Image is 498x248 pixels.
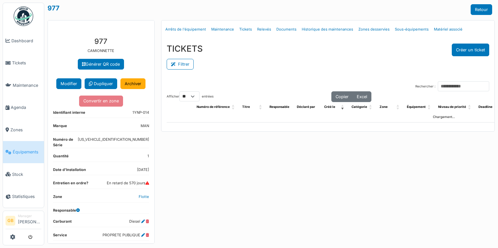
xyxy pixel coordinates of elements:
dt: Quantité [53,153,69,162]
a: 977 [48,4,60,12]
dt: Entretien en ordre? [53,180,88,189]
dt: Identifiant interne [53,110,85,118]
button: Créer un ticket [452,44,489,56]
img: Badge_color-CXgf-gQk.svg [14,7,33,26]
span: Agenda [11,104,41,111]
span: Titre [242,105,250,109]
label: Rechercher : [415,84,436,89]
a: Équipements [3,141,44,163]
dt: Zone [53,194,62,202]
li: [PERSON_NAME] [18,214,41,228]
span: Titre: Activate to sort [259,102,263,112]
a: Stock [3,163,44,186]
a: Zones [3,119,44,141]
a: Retour [471,4,492,15]
span: Responsable [270,105,289,109]
dt: Numéro de Série [53,137,78,148]
h3: TICKETS [167,44,203,54]
span: Dashboard [11,38,41,44]
span: Niveau de priorité [438,105,466,109]
dd: En retard de 570 jours [107,180,149,186]
span: Niveau de priorité: Activate to sort [468,102,472,112]
a: Archiver [120,78,145,89]
dd: Diesel [129,219,149,224]
span: Numéro de référence: Activate to sort [232,102,236,112]
a: Dashboard [3,30,44,52]
div: Manager [18,214,41,218]
dt: Marque [53,123,67,131]
dd: 1YNP-014 [132,110,149,115]
dt: Service [53,232,67,241]
a: Agenda [3,97,44,119]
span: Catégorie [352,105,367,109]
li: GB [6,216,15,226]
span: Zones [10,127,41,133]
dd: [US_VEHICLE_IDENTIFICATION_NUMBER] [78,137,149,145]
a: GB Manager[PERSON_NAME] [6,214,41,229]
label: Afficher entrées [167,91,214,101]
p: CAMIONNETTE [53,48,149,54]
button: Copier [331,91,353,102]
a: Tickets [237,22,255,37]
span: Équipements [13,149,41,155]
dd: 1 [147,153,149,159]
a: Arrêts de l'équipement [163,22,209,37]
a: Documents [274,22,299,37]
span: Déclaré par [297,105,315,109]
a: Maintenance [209,22,237,37]
button: Filtrer [167,59,194,70]
h3: 977 [53,37,149,46]
span: Tickets [12,60,41,66]
span: Catégorie: Activate to sort [369,102,373,112]
span: Statistiques [12,193,41,200]
span: Créé le [324,105,335,109]
a: Relevés [255,22,274,37]
a: Zones desservies [356,22,392,37]
button: Excel [353,91,371,102]
span: Excel [357,94,367,99]
dd: PROPRETE PUBLIQUE [103,232,149,238]
a: Tickets [3,52,44,74]
span: Créé le: Activate to remove sorting [341,102,345,112]
span: Zone: Activate to sort [396,102,400,112]
a: Flotte [139,194,149,199]
a: Maintenance [3,74,44,97]
dt: Responsable [53,208,80,213]
span: Numéro de référence [197,105,230,109]
span: Stock [12,171,41,177]
dd: MAN [141,123,149,129]
span: Zone [380,105,388,109]
a: Statistiques [3,186,44,208]
a: Générer QR code [78,59,124,70]
span: Équipement [407,105,426,109]
dd: [DATE] [137,167,149,173]
a: Dupliquer [85,78,117,89]
span: Équipement: Activate to sort [428,102,432,112]
dt: Carburant [53,219,72,227]
a: Matériel associé [431,22,465,37]
button: Modifier [56,78,81,89]
select: Afficherentrées [179,91,200,101]
a: Historique des maintenances [299,22,356,37]
a: Sous-équipements [392,22,431,37]
dt: Date d'Installation [53,167,86,175]
span: Copier [336,94,349,99]
span: Maintenance [13,82,41,88]
span: Deadline [478,105,492,109]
